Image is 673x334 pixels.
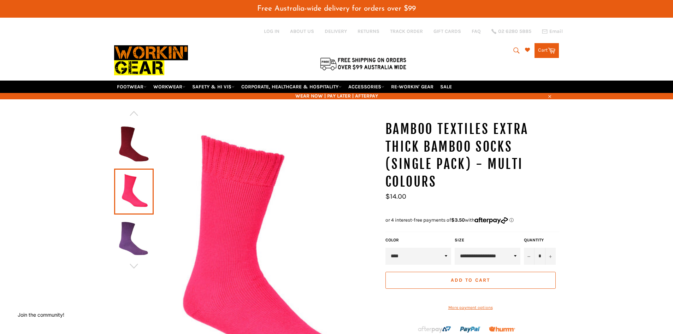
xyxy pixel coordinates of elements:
a: RE-WORKIN' GEAR [388,81,436,93]
a: Email [542,29,563,34]
img: Flat $9.95 shipping Australia wide [319,56,407,71]
span: WEAR NOW | PAY LATER | AFTERPAY [114,93,559,99]
h1: Bamboo Textiles Extra Thick Bamboo Socks (Single Pack) - Multi Colours [385,121,559,191]
button: Reduce item quantity by one [524,248,535,265]
a: WORKWEAR [150,81,188,93]
a: CORPORATE, HEALTHCARE & HOSPITALITY [238,81,344,93]
button: Add to Cart [385,272,556,289]
span: 02 6280 5885 [498,29,531,34]
a: GIFT CARDS [433,28,461,35]
a: FAQ [472,28,481,35]
img: Bamboo Textiles Extra Thick Bamboo Socks (Single Pack) - Multi Colours - Workin' Gear [118,219,150,258]
a: TRACK ORDER [390,28,423,35]
img: Humm_core_logo_RGB-01_300x60px_small_195d8312-4386-4de7-b182-0ef9b6303a37.png [489,327,515,332]
a: RETURNS [358,28,379,35]
span: Add to Cart [451,277,490,283]
img: Workin Gear leaders in Workwear, Safety Boots, PPE, Uniforms. Australia's No.1 in Workwear [114,40,188,80]
a: DELIVERY [325,28,347,35]
span: Email [549,29,563,34]
label: Color [385,237,451,243]
a: SALE [437,81,455,93]
span: Free Australia-wide delivery for orders over $99 [257,5,416,12]
a: FOOTWEAR [114,81,149,93]
img: Bamboo Textiles Extra Thick Bamboo Socks (Single Pack) - Multi Colours - Workin' Gear [118,125,150,164]
a: More payment options [385,305,556,311]
a: SAFETY & HI VIS [189,81,237,93]
a: ABOUT US [290,28,314,35]
label: Quantity [524,237,556,243]
label: Size [455,237,520,243]
a: Cart [535,43,559,58]
a: Log in [264,28,279,34]
a: 02 6280 5885 [491,29,531,34]
button: Join the community! [18,312,64,318]
button: Increase item quantity by one [545,248,556,265]
span: $14.00 [385,192,406,200]
a: ACCESSORIES [346,81,387,93]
